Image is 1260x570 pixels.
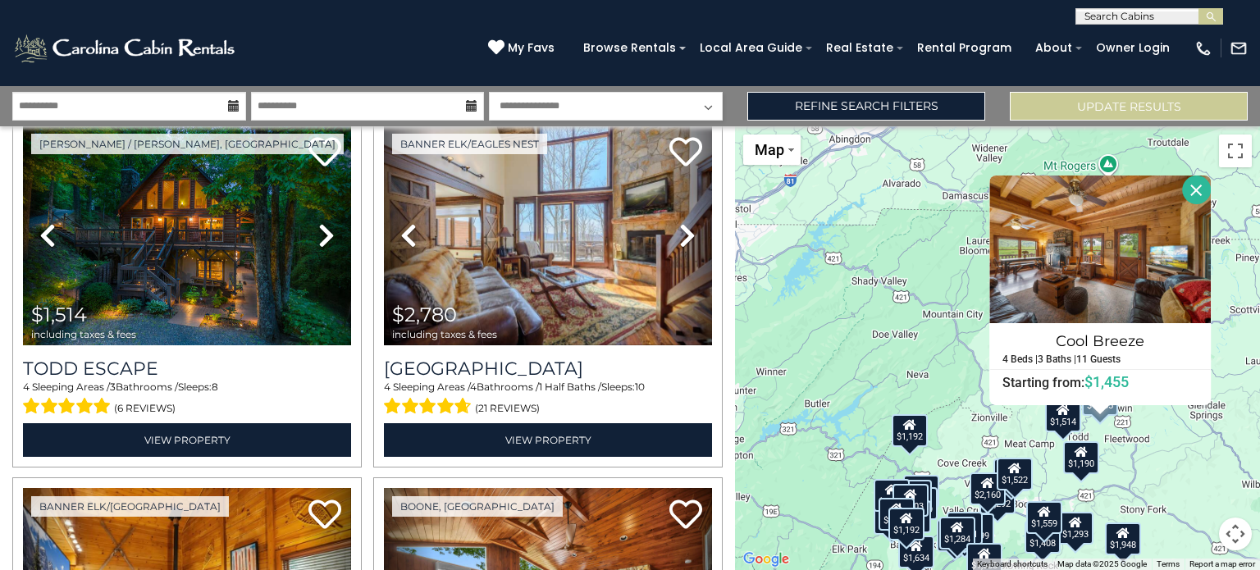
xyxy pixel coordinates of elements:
[1230,39,1248,57] img: mail-regular-white.png
[909,35,1020,61] a: Rental Program
[212,381,218,393] span: 8
[1057,559,1147,568] span: Map data ©2025 Google
[488,39,559,57] a: My Favs
[392,329,497,340] span: including taxes & fees
[898,535,934,568] div: $1,634
[903,475,939,508] div: $2,552
[1002,353,1038,364] h5: 4 Beds |
[31,329,136,340] span: including taxes & fees
[110,381,116,393] span: 3
[1219,518,1252,550] button: Map camera controls
[114,398,176,419] span: (6 reviews)
[939,517,975,549] div: $1,284
[743,135,801,165] button: Change map style
[989,322,1211,390] a: Cool Breeze 4 Beds | 3 Baths | 11 Guests Starting from:$1,455
[1010,92,1248,121] button: Update Results
[475,398,540,419] span: (21 reviews)
[1105,522,1141,555] div: $1,948
[23,381,30,393] span: 4
[384,381,390,393] span: 4
[874,478,910,511] div: $1,250
[977,559,1048,570] button: Keyboard shortcuts
[1026,501,1062,534] div: $1,559
[896,480,932,513] div: $1,232
[31,496,229,517] a: Banner Elk/[GEOGRAPHIC_DATA]
[1082,383,1118,416] div: $1,455
[12,32,240,65] img: White-1-2.png
[392,496,563,517] a: Boone, [GEOGRAPHIC_DATA]
[508,39,555,57] span: My Favs
[1189,559,1255,568] a: Report a map error
[692,35,810,61] a: Local Area Guide
[818,35,902,61] a: Real Estate
[23,125,351,345] img: thumbnail_168627805.jpeg
[23,358,351,380] a: Todd Escape
[888,508,924,540] div: $1,192
[1025,520,1061,553] div: $1,408
[874,501,910,534] div: $1,883
[539,381,601,393] span: 1 Half Baths /
[31,134,344,154] a: [PERSON_NAME] / [PERSON_NAME], [GEOGRAPHIC_DATA]
[1057,512,1093,545] div: $1,293
[739,549,793,570] img: Google
[384,358,712,380] a: [GEOGRAPHIC_DATA]
[31,303,87,326] span: $1,514
[1157,559,1180,568] a: Terms
[384,125,712,345] img: thumbnail_163263053.jpeg
[1088,35,1178,61] a: Owner Login
[1076,353,1121,364] h5: 11 Guests
[308,498,341,533] a: Add to favorites
[892,484,929,517] div: $1,403
[755,141,784,158] span: Map
[990,327,1210,353] h4: Cool Breeze
[1182,176,1211,204] button: Close
[1219,135,1252,167] button: Toggle fullscreen view
[384,423,712,457] a: View Property
[384,380,712,419] div: Sleeping Areas / Bathrooms / Sleeps:
[1084,373,1129,390] span: $1,455
[879,497,915,530] div: $2,780
[993,458,1029,491] div: $1,500
[937,519,973,552] div: $1,431
[739,549,793,570] a: Open this area in Google Maps (opens a new window)
[990,374,1210,390] h6: Starting from:
[392,134,547,154] a: Banner Elk/Eagles Nest
[392,303,457,326] span: $2,780
[470,381,477,393] span: 4
[1027,35,1080,61] a: About
[947,512,983,545] div: $1,641
[997,457,1033,490] div: $1,522
[1194,39,1212,57] img: phone-regular-white.png
[892,414,928,447] div: $1,192
[1045,399,1081,432] div: $1,514
[1063,441,1099,474] div: $1,190
[747,92,985,121] a: Refine Search Filters
[23,380,351,419] div: Sleeping Areas / Bathrooms / Sleeps:
[1038,353,1076,364] h5: 3 Baths |
[979,481,1016,513] div: $1,292
[635,381,645,393] span: 10
[575,35,684,61] a: Browse Rentals
[970,472,1006,505] div: $2,160
[989,176,1211,323] img: Cool Breeze
[23,423,351,457] a: View Property
[384,358,712,380] h3: Mountain Heart Lodge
